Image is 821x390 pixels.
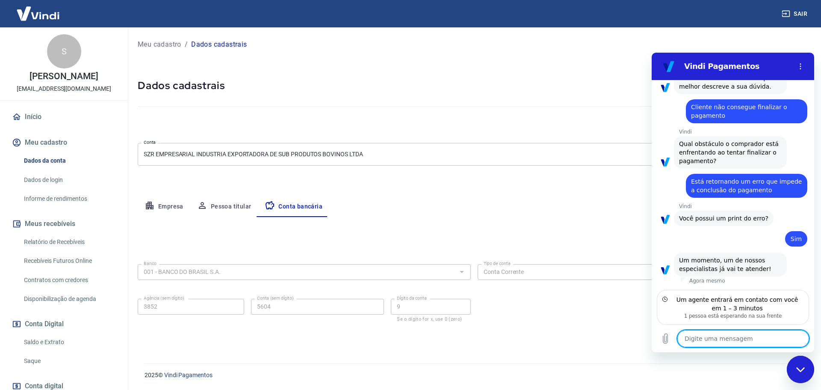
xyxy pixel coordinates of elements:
[787,356,814,383] iframe: Botão para abrir a janela de mensagens, conversa em andamento
[144,139,156,146] label: Conta
[21,333,118,351] a: Saldo e Extrato
[397,295,427,301] label: Dígito da conta
[138,196,190,217] button: Empresa
[144,295,184,301] label: Agência (sem dígito)
[21,152,118,170] a: Dados da conta
[258,196,329,217] button: Conta bancária
[397,316,465,322] p: Se o dígito for x, use 0 (zero)
[10,107,118,126] a: Início
[484,260,511,267] label: Tipo de conta
[21,290,118,308] a: Disponibilização de agenda
[257,295,294,301] label: Conta (sem dígito)
[145,371,800,380] p: 2025 ©
[780,6,811,22] button: Sair
[21,171,118,189] a: Dados de login
[10,0,66,27] img: Vindi
[10,133,118,152] button: Meu cadastro
[138,39,181,50] a: Meu cadastro
[30,72,98,81] p: [PERSON_NAME]
[652,53,814,352] iframe: Janela de mensagens
[10,315,118,333] button: Conta Digital
[10,214,118,233] button: Meus recebíveis
[185,39,188,50] p: /
[21,233,118,251] a: Relatório de Recebíveis
[190,196,258,217] button: Pessoa titular
[144,260,157,267] label: Banco
[21,252,118,270] a: Recebíveis Futuros Online
[17,84,111,93] p: [EMAIL_ADDRESS][DOMAIN_NAME]
[47,34,81,68] div: S
[138,143,811,166] div: SZR EMPRESARIAL INDUSTRIA EXPORTADORA DE SUB PRODUTOS BOVINOS LTDA
[21,271,118,289] a: Contratos com credores
[191,39,247,50] p: Dados cadastrais
[21,352,118,370] a: Saque
[138,79,811,92] h5: Dados cadastrais
[21,190,118,208] a: Informe de rendimentos
[164,372,213,378] a: Vindi Pagamentos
